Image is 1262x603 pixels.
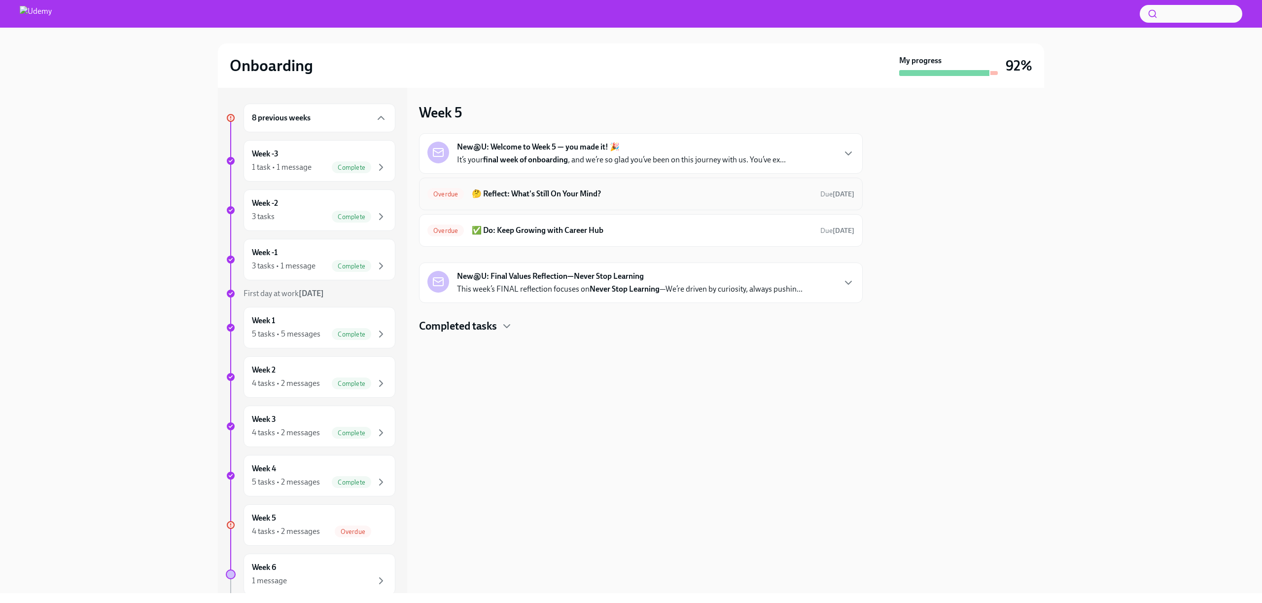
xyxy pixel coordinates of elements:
a: Overdue✅ Do: Keep Growing with Career HubDue[DATE] [427,223,854,238]
div: 5 tasks • 2 messages [252,477,320,488]
div: 1 message [252,575,287,586]
h6: Week 2 [252,365,276,376]
span: Complete [332,164,371,171]
span: First day at work [244,289,324,298]
span: Overdue [335,528,371,535]
a: Week 54 tasks • 2 messagesOverdue [226,504,395,546]
h6: ✅ Do: Keep Growing with Career Hub [472,225,812,236]
h6: Week -3 [252,149,279,159]
h4: Completed tasks [419,319,497,334]
span: Due [820,190,854,198]
strong: Never Stop Learning [590,284,660,294]
h6: Week 5 [252,513,276,524]
a: Week 34 tasks • 2 messagesComplete [226,406,395,447]
h6: Week 1 [252,315,275,326]
a: Week 24 tasks • 2 messagesComplete [226,356,395,398]
strong: My progress [899,55,942,66]
span: Overdue [427,190,464,198]
strong: [DATE] [299,289,324,298]
span: Complete [332,263,371,270]
a: Week -13 tasks • 1 messageComplete [226,239,395,280]
div: 1 task • 1 message [252,162,312,173]
span: Overdue [427,227,464,234]
div: Completed tasks [419,319,863,334]
h3: 92% [1006,57,1032,75]
strong: [DATE] [833,226,854,235]
div: 4 tasks • 2 messages [252,427,320,438]
a: Week 61 message [226,554,395,595]
a: Week 45 tasks • 2 messagesComplete [226,455,395,496]
span: September 13th, 2025 10:00 [820,189,854,199]
strong: [DATE] [833,190,854,198]
strong: final week of onboarding [483,155,568,164]
div: 3 tasks • 1 message [252,261,315,271]
div: 3 tasks [252,211,275,222]
span: Complete [332,479,371,486]
span: September 13th, 2025 10:00 [820,226,854,235]
a: Overdue🤔 Reflect: What's Still On Your Mind?Due[DATE] [427,186,854,202]
strong: New@U: Welcome to Week 5 — you made it! 🎉 [457,142,620,152]
span: Complete [332,380,371,387]
p: This week’s FINAL reflection focuses on —We’re driven by curiosity, always pushin... [457,284,803,295]
h6: 🤔 Reflect: What's Still On Your Mind? [472,188,812,199]
span: Complete [332,429,371,437]
h3: Week 5 [419,104,462,121]
h6: Week -2 [252,198,278,209]
span: Complete [332,331,371,338]
a: Week 15 tasks • 5 messagesComplete [226,307,395,348]
img: Udemy [20,6,52,22]
div: 5 tasks • 5 messages [252,329,320,339]
span: Complete [332,213,371,221]
a: First day at work[DATE] [226,288,395,299]
div: 4 tasks • 2 messages [252,378,320,389]
h2: Onboarding [230,56,313,75]
a: Week -31 task • 1 messageComplete [226,140,395,182]
div: 4 tasks • 2 messages [252,526,320,537]
h6: Week 4 [252,463,276,474]
div: 8 previous weeks [244,104,395,132]
a: Week -23 tasksComplete [226,189,395,231]
p: It’s your , and we’re so glad you’ve been on this journey with us. You’ve ex... [457,154,786,165]
h6: 8 previous weeks [252,113,311,123]
strong: New@U: Final Values Reflection—Never Stop Learning [457,271,644,282]
h6: Week -1 [252,247,278,258]
h6: Week 3 [252,414,276,425]
span: Due [820,226,854,235]
h6: Week 6 [252,562,276,573]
